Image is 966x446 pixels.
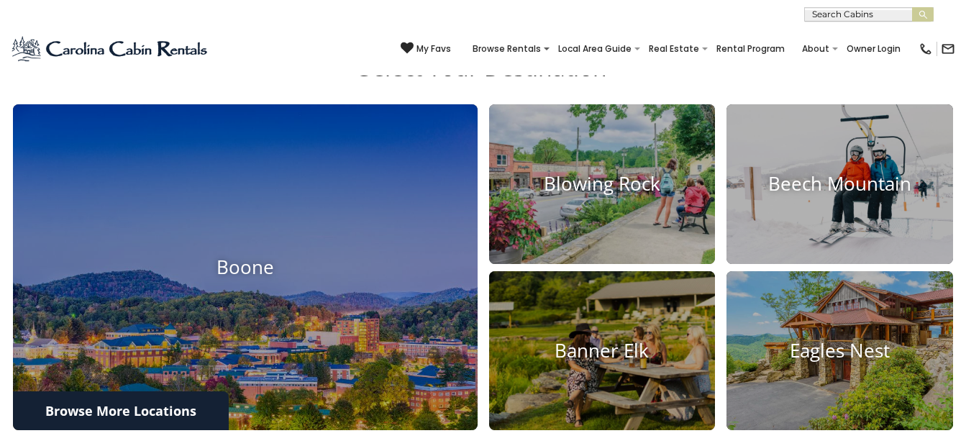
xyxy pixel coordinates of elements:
h4: Beech Mountain [726,173,953,196]
a: Banner Elk [489,271,716,430]
a: Beech Mountain [726,104,953,263]
a: My Favs [401,42,451,56]
a: Browse More Locations [13,391,229,430]
a: Real Estate [642,39,706,59]
h4: Banner Elk [489,340,716,362]
h4: Blowing Rock [489,173,716,196]
a: Local Area Guide [551,39,639,59]
h3: Select Your Destination [11,54,955,104]
a: Rental Program [709,39,792,59]
a: About [795,39,837,59]
a: Eagles Nest [726,271,953,430]
a: Browse Rentals [465,39,548,59]
img: mail-regular-black.png [941,42,955,56]
a: Boone [13,104,478,430]
h4: Boone [13,256,478,278]
img: Blue-2.png [11,35,210,63]
img: phone-regular-black.png [919,42,933,56]
a: Blowing Rock [489,104,716,263]
a: Owner Login [839,39,908,59]
h4: Eagles Nest [726,340,953,362]
span: My Favs [416,42,451,55]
